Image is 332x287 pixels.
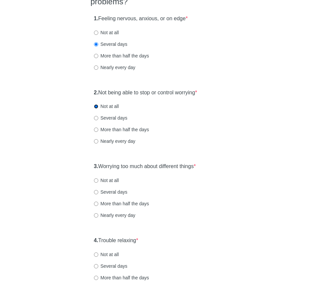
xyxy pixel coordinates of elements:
[94,65,98,70] input: Nearly every day
[94,213,98,218] input: Nearly every day
[94,31,98,35] input: Not at all
[94,212,135,219] label: Nearly every day
[94,126,149,133] label: More than half the days
[94,15,188,23] label: Feeling nervous, anxious, or on edge
[94,178,98,183] input: Not at all
[94,177,119,184] label: Not at all
[94,264,98,268] input: Several days
[94,16,98,21] strong: 1.
[94,52,149,59] label: More than half the days
[94,54,98,58] input: More than half the days
[94,139,98,143] input: Nearly every day
[94,189,127,195] label: Several days
[94,42,98,47] input: Several days
[94,263,127,269] label: Several days
[94,163,98,169] strong: 3.
[94,104,98,109] input: Not at all
[94,116,98,120] input: Several days
[94,103,119,110] label: Not at all
[94,128,98,132] input: More than half the days
[94,163,196,170] label: Worrying too much about different things
[94,200,149,207] label: More than half the days
[94,252,98,257] input: Not at all
[94,237,138,244] label: Trouble relaxing
[94,64,135,71] label: Nearly every day
[94,115,127,121] label: Several days
[94,90,98,95] strong: 2.
[94,41,127,48] label: Several days
[94,138,135,144] label: Nearly every day
[94,202,98,206] input: More than half the days
[94,276,98,280] input: More than half the days
[94,29,119,36] label: Not at all
[94,251,119,258] label: Not at all
[94,238,98,243] strong: 4.
[94,274,149,281] label: More than half the days
[94,190,98,194] input: Several days
[94,89,197,97] label: Not being able to stop or control worrying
